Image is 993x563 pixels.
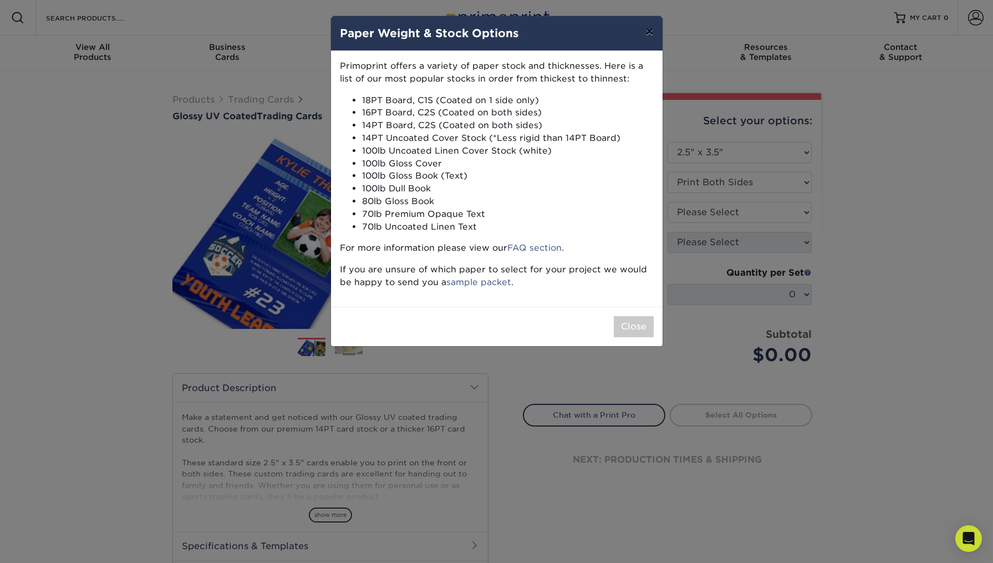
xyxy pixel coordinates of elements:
li: 18PT Board, C1S (Coated on 1 side only) [362,94,654,107]
li: 70lb Uncoated Linen Text [362,221,654,234]
button: Close [614,316,654,337]
p: For more information please view our . [340,242,654,255]
li: 100lb Gloss Book (Text) [362,170,654,182]
li: 100lb Uncoated Linen Cover Stock (white) [362,145,654,158]
button: × [636,16,662,47]
a: FAQ section [507,242,562,253]
li: 70lb Premium Opaque Text [362,208,654,221]
a: sample packet [446,277,511,287]
li: 14PT Board, C2S (Coated on both sides) [362,119,654,132]
h4: Paper Weight & Stock Options [340,25,654,42]
li: 16PT Board, C2S (Coated on both sides) [362,106,654,119]
li: 80lb Gloss Book [362,195,654,208]
li: 100lb Gloss Cover [362,158,654,170]
div: Open Intercom Messenger [955,525,982,552]
li: 100lb Dull Book [362,182,654,195]
p: If you are unsure of which paper to select for your project we would be happy to send you a . [340,263,654,289]
li: 14PT Uncoated Cover Stock (*Less rigid than 14PT Board) [362,132,654,145]
p: Primoprint offers a variety of paper stock and thicknesses. Here is a list of our most popular st... [340,60,654,85]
